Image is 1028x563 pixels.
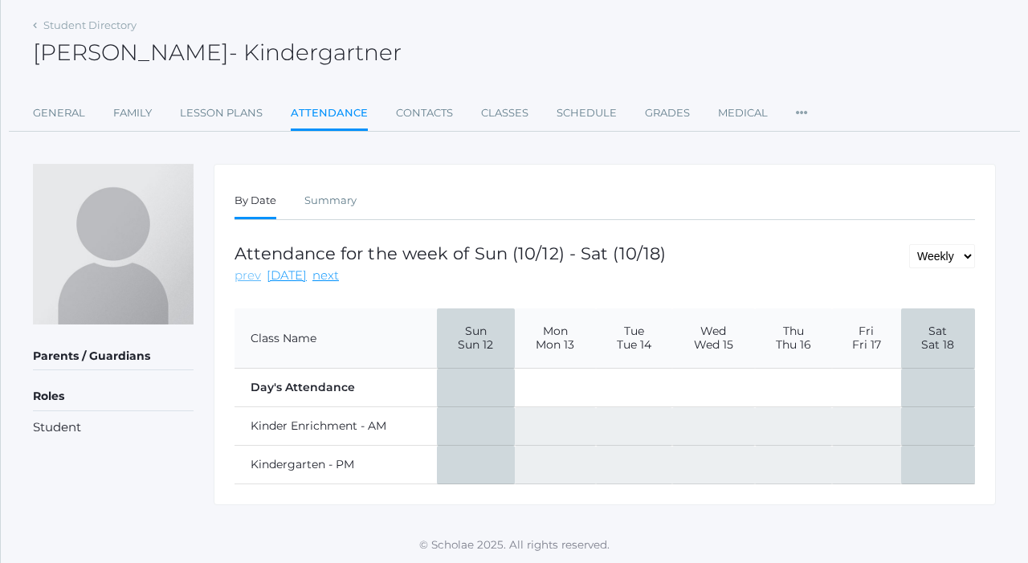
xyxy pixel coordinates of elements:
[235,308,437,369] th: Class Name
[304,185,357,217] a: Summary
[844,338,889,352] span: Fri 17
[235,407,437,446] td: Kinder Enrichment - AM
[449,338,502,352] span: Sun 12
[437,308,514,369] th: Sun
[33,97,85,129] a: General
[33,343,194,370] h5: Parents / Guardians
[515,308,596,369] th: Mon
[755,308,832,369] th: Thu
[557,97,617,129] a: Schedule
[684,338,743,352] span: Wed 15
[267,267,307,285] a: [DATE]
[33,40,402,65] h2: [PERSON_NAME]
[180,97,263,129] a: Lesson Plans
[396,97,453,129] a: Contacts
[767,338,820,352] span: Thu 16
[229,39,402,66] span: - Kindergartner
[113,97,152,129] a: Family
[913,338,963,352] span: Sat 18
[33,164,194,324] img: Teddy Dahlstrom
[291,97,368,132] a: Attendance
[832,308,901,369] th: Fri
[33,418,194,437] li: Student
[235,244,666,263] h1: Attendance for the week of Sun (10/12) - Sat (10/18)
[718,97,768,129] a: Medical
[901,308,975,369] th: Sat
[251,380,355,394] strong: Day's Attendance
[43,18,137,31] a: Student Directory
[608,338,660,352] span: Tue 14
[235,267,261,285] a: prev
[527,338,584,352] span: Mon 13
[33,383,194,410] h5: Roles
[672,308,755,369] th: Wed
[235,185,276,219] a: By Date
[235,446,437,484] td: Kindergarten - PM
[596,308,672,369] th: Tue
[481,97,528,129] a: Classes
[645,97,690,129] a: Grades
[312,267,339,285] a: next
[1,536,1028,553] p: © Scholae 2025. All rights reserved.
